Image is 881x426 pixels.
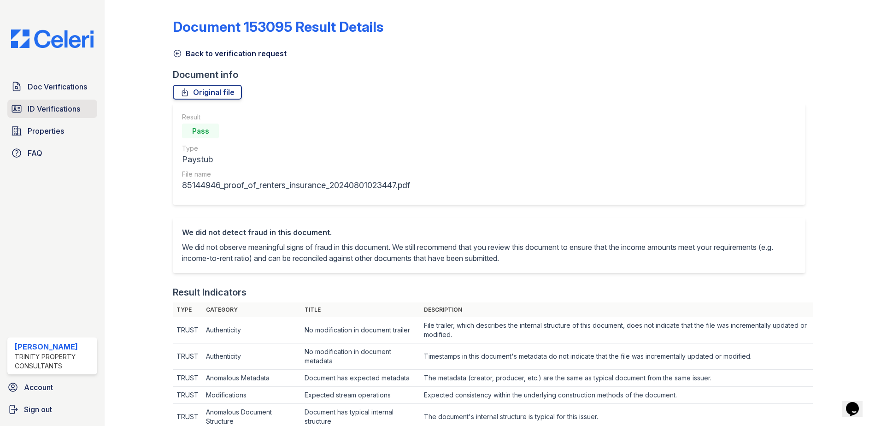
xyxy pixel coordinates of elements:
div: Trinity Property Consultants [15,352,94,371]
span: ID Verifications [28,103,80,114]
td: File trailer, which describes the internal structure of this document, does not indicate that the... [420,317,813,343]
div: We did not detect fraud in this document. [182,227,796,238]
iframe: chat widget [842,389,872,417]
td: TRUST [173,317,202,343]
div: File name [182,170,410,179]
div: Pass [182,124,219,138]
td: TRUST [173,343,202,370]
a: Document 153095 Result Details [173,18,383,35]
td: Authenticity [202,343,301,370]
span: Sign out [24,404,52,415]
td: No modification in document metadata [301,343,420,370]
img: CE_Logo_Blue-a8612792a0a2168367f1c8372b55b34899dd931a85d93a1a3d3e32e68fde9ad4.png [4,30,101,48]
div: Paystub [182,153,410,166]
td: TRUST [173,370,202,387]
a: Sign out [4,400,101,419]
a: ID Verifications [7,100,97,118]
span: Doc Verifications [28,81,87,92]
a: Back to verification request [173,48,287,59]
td: TRUST [173,387,202,404]
th: Type [173,302,202,317]
td: Timestamps in this document's metadata do not indicate that the file was incrementally updated or... [420,343,813,370]
td: Modifications [202,387,301,404]
th: Description [420,302,813,317]
a: Properties [7,122,97,140]
a: Original file [173,85,242,100]
td: Document has expected metadata [301,370,420,387]
th: Category [202,302,301,317]
a: Doc Verifications [7,77,97,96]
span: Properties [28,125,64,136]
td: The metadata (creator, producer, etc.) are the same as typical document from the same issuer. [420,370,813,387]
th: Title [301,302,420,317]
a: FAQ [7,144,97,162]
td: No modification in document trailer [301,317,420,343]
div: Document info [173,68,813,81]
div: [PERSON_NAME] [15,341,94,352]
td: Expected stream operations [301,387,420,404]
div: 85144946_proof_of_renters_insurance_20240801023447.pdf [182,179,410,192]
td: Expected consistency within the underlying construction methods of the document. [420,387,813,404]
span: Account [24,382,53,393]
p: We did not observe meaningful signs of fraud in this document. We still recommend that you review... [182,242,796,264]
td: Authenticity [202,317,301,343]
div: Result [182,112,410,122]
td: Anomalous Metadata [202,370,301,387]
div: Type [182,144,410,153]
a: Account [4,378,101,396]
div: Result Indicators [173,286,247,299]
span: FAQ [28,148,42,159]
